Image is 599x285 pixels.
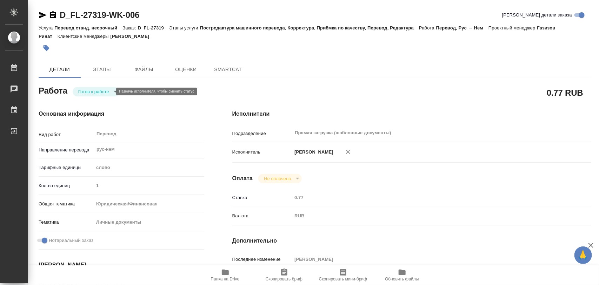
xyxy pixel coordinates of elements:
[577,248,589,263] span: 🙏
[419,25,436,30] p: Работа
[94,162,204,174] div: слово
[200,25,419,30] p: Постредактура машинного перевода, Корректура, Приёмка по качеству, Перевод, Редактура
[169,65,203,74] span: Оценки
[232,256,292,263] p: Последнее изменение
[211,277,240,281] span: Папка на Drive
[73,87,120,96] div: Готов к работе
[232,110,591,118] h4: Исполнители
[94,216,204,228] div: Личные документы
[39,131,94,138] p: Вид работ
[211,65,245,74] span: SmartCat
[232,149,292,156] p: Исполнитель
[39,219,94,226] p: Тематика
[292,254,561,264] input: Пустое поле
[266,277,302,281] span: Скопировать бриф
[39,25,54,30] p: Услуга
[373,265,432,285] button: Обновить файлы
[39,182,94,189] p: Кол-во единиц
[314,265,373,285] button: Скопировать мини-бриф
[169,25,200,30] p: Этапы услуги
[232,174,253,183] h4: Оплата
[39,110,204,118] h4: Основная информация
[111,34,155,39] p: [PERSON_NAME]
[58,34,111,39] p: Клиентские менеджеры
[292,149,333,156] p: [PERSON_NAME]
[54,25,122,30] p: Перевод станд. несрочный
[122,25,138,30] p: Заказ:
[292,210,561,222] div: RUB
[49,11,57,19] button: Скопировать ссылку
[43,65,76,74] span: Детали
[292,192,561,203] input: Пустое поле
[138,25,169,30] p: D_FL-27319
[232,130,292,137] p: Подразделение
[385,277,419,281] span: Обновить файлы
[39,11,47,19] button: Скопировать ссылку для ЯМессенджера
[39,40,54,56] button: Добавить тэг
[39,261,204,269] h4: [PERSON_NAME]
[60,10,139,20] a: D_FL-27319-WK-006
[127,65,161,74] span: Файлы
[262,176,293,182] button: Не оплачена
[76,89,111,95] button: Готов к работе
[39,84,67,96] h2: Работа
[319,277,367,281] span: Скопировать мини-бриф
[94,198,204,210] div: Юридическая/Финансовая
[94,181,204,191] input: Пустое поле
[39,164,94,171] p: Тарифные единицы
[39,147,94,154] p: Направление перевода
[436,25,488,30] p: Перевод, Рус → Нем
[196,265,255,285] button: Папка на Drive
[488,25,537,30] p: Проектный менеджер
[232,212,292,219] p: Валюта
[255,265,314,285] button: Скопировать бриф
[547,87,583,99] h2: 0.77 RUB
[340,144,356,160] button: Удалить исполнителя
[39,201,94,208] p: Общая тематика
[49,237,93,244] span: Нотариальный заказ
[232,194,292,201] p: Ставка
[85,65,119,74] span: Этапы
[232,237,591,245] h4: Дополнительно
[574,246,592,264] button: 🙏
[258,174,301,183] div: Готов к работе
[502,12,572,19] span: [PERSON_NAME] детали заказа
